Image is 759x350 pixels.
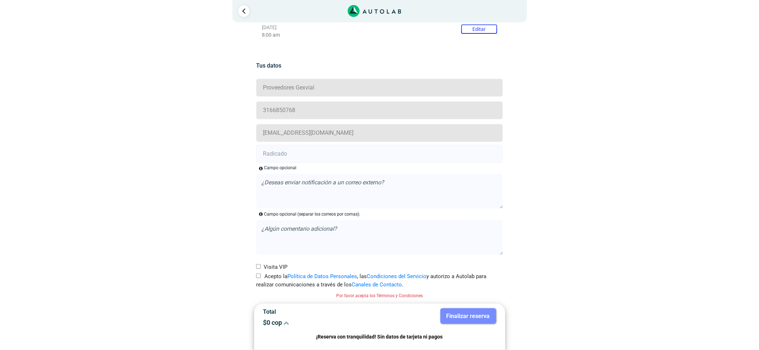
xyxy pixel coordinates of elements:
[256,273,261,278] input: Acepto laPolítica de Datos Personales, lasCondiciones del Servicioy autorizo a Autolab para reali...
[263,319,374,326] p: $ 0 cop
[262,32,497,38] p: 8:00 am
[440,308,496,324] button: Finalizar reserva
[264,165,296,171] div: Campo opcional
[256,145,503,163] input: Radicado
[287,273,357,280] a: Política de Datos Personales
[264,211,360,217] p: Campo opcional (separar los correos por comas).
[256,62,503,69] h5: Tus datos
[263,333,496,341] p: ¡Reserva con tranquilidad! Sin datos de tarjeta ni pagos
[348,7,401,14] a: Link al sitio de autolab
[256,272,503,289] label: Acepto la , las y autorizo a Autolab para realizar comunicaciones a través de los .
[352,281,402,288] a: Canales de Contacto
[238,5,250,17] a: Ir al paso anterior
[262,24,497,31] p: [DATE]
[256,263,287,271] label: Visita VIP
[256,79,503,97] input: Nombre y apellido
[263,308,374,315] p: Total
[256,124,503,142] input: Correo electrónico
[336,293,423,298] small: Por favor acepta los Términos y Condiciones
[367,273,426,280] a: Condiciones del Servicio
[461,24,497,34] button: Editar
[256,101,503,119] input: Celular
[256,264,261,269] input: Visita VIP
